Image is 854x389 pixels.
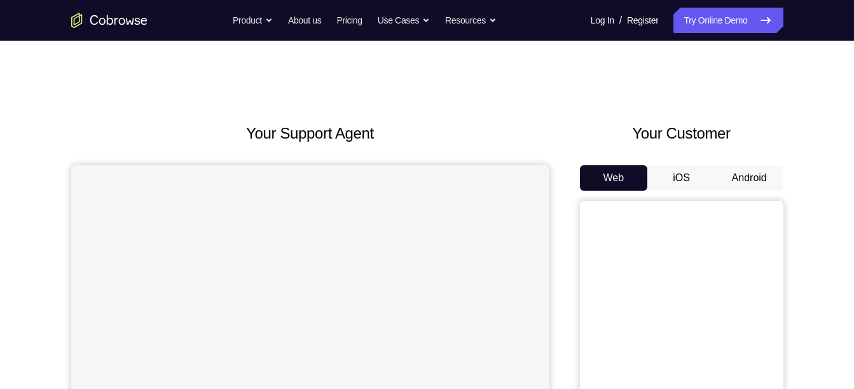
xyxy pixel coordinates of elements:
[580,165,648,191] button: Web
[378,8,430,33] button: Use Cases
[71,122,549,145] h2: Your Support Agent
[288,8,321,33] a: About us
[233,8,273,33] button: Product
[71,13,148,28] a: Go to the home page
[647,165,715,191] button: iOS
[336,8,362,33] a: Pricing
[619,13,622,28] span: /
[591,8,614,33] a: Log In
[627,8,658,33] a: Register
[673,8,783,33] a: Try Online Demo
[580,122,783,145] h2: Your Customer
[715,165,783,191] button: Android
[445,8,497,33] button: Resources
